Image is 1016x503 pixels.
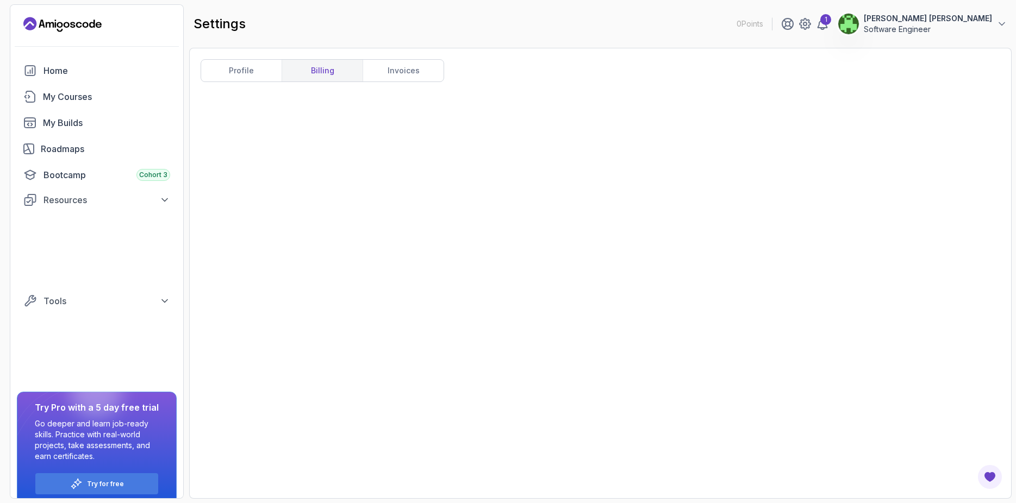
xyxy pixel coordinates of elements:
[282,60,363,81] a: billing
[838,14,859,34] img: user profile image
[17,112,177,134] a: builds
[17,291,177,311] button: Tools
[17,164,177,186] a: bootcamp
[820,14,831,25] div: 1
[43,90,170,103] div: My Courses
[977,464,1003,490] button: Open Feedback Button
[17,138,177,160] a: roadmaps
[43,64,170,77] div: Home
[17,60,177,81] a: home
[363,60,444,81] a: invoices
[201,60,282,81] a: profile
[23,16,102,33] a: Landing page
[43,116,170,129] div: My Builds
[864,24,992,35] p: Software Engineer
[43,193,170,206] div: Resources
[41,142,170,155] div: Roadmaps
[864,13,992,24] p: [PERSON_NAME] [PERSON_NAME]
[43,168,170,181] div: Bootcamp
[737,18,763,29] p: 0 Points
[35,418,159,462] p: Go deeper and learn job-ready skills. Practice with real-world projects, take assessments, and ea...
[87,480,124,488] a: Try for free
[17,190,177,210] button: Resources
[194,15,246,33] h2: settings
[17,86,177,108] a: courses
[838,13,1007,35] button: user profile image[PERSON_NAME] [PERSON_NAME]Software Engineer
[139,171,167,179] span: Cohort 3
[43,294,170,307] div: Tools
[816,17,829,30] a: 1
[35,473,159,495] button: Try for free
